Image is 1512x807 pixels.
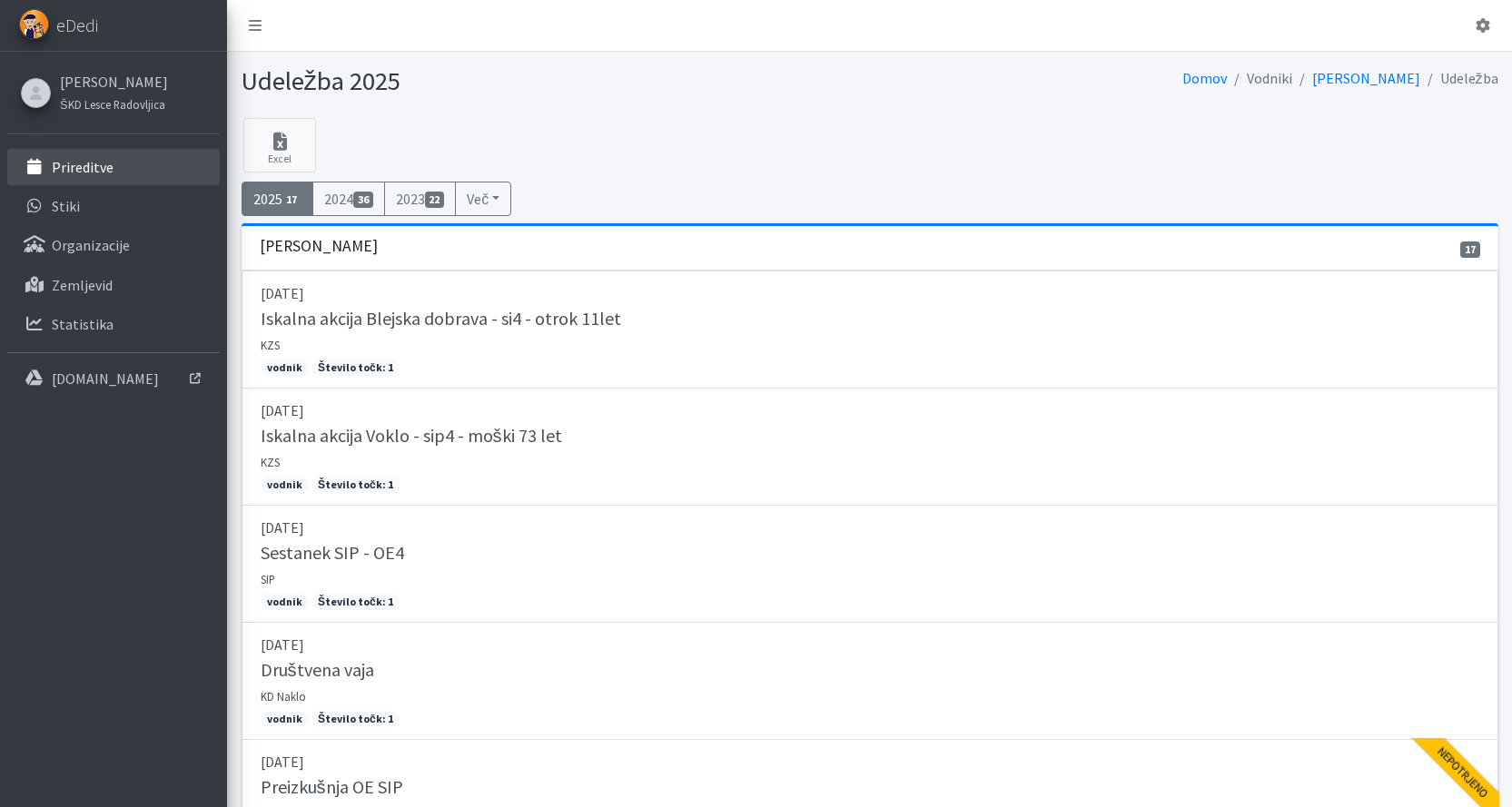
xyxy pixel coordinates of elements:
small: KD Naklo [261,689,306,704]
h3: [PERSON_NAME] [260,237,378,256]
span: Število točk: 1 [311,477,400,493]
p: [DOMAIN_NAME] [52,369,159,388]
a: Organizacije [7,227,220,263]
a: Prireditve [7,149,220,185]
span: vodnik [261,477,309,493]
span: eDedi [56,12,98,39]
h5: Iskalna akcija Blejska dobrava - si4 - otrok 11let [261,308,621,330]
small: KZS [261,455,280,469]
span: Število točk: 1 [311,594,400,610]
span: 36 [353,192,373,208]
span: Število točk: 1 [311,711,400,727]
a: Stiki [7,188,220,224]
a: Statistika [7,306,220,342]
li: Vodniki [1227,65,1292,92]
a: [DATE] Iskalna akcija Voklo - sip4 - moški 73 let KZS vodnik Število točk: 1 [242,389,1498,506]
small: ŠKD Lesce Radovljica [60,97,165,112]
span: 17 [1460,241,1480,258]
img: eDedi [19,9,49,39]
p: [DATE] [261,751,1479,773]
a: Zemljevid [7,267,220,303]
a: [DOMAIN_NAME] [7,360,220,397]
button: Več [455,182,511,216]
a: ŠKD Lesce Radovljica [60,93,168,114]
a: Excel [243,118,316,172]
p: Prireditve [52,158,114,176]
a: [DATE] Iskalna akcija Blejska dobrava - si4 - otrok 11let KZS vodnik Število točk: 1 [242,271,1498,389]
li: Udeležba [1420,65,1498,92]
a: 202517 [242,182,314,216]
a: 202322 [384,182,457,216]
p: [DATE] [261,282,1479,304]
p: Stiki [52,197,80,215]
p: Zemljevid [52,276,113,294]
a: Domov [1182,69,1227,87]
span: vodnik [261,359,309,376]
p: [DATE] [261,517,1479,538]
p: Statistika [52,315,114,333]
a: [PERSON_NAME] [60,71,168,93]
h5: Sestanek SIP - OE4 [261,542,404,564]
a: [DATE] Društvena vaja KD Naklo vodnik Število točk: 1 [242,623,1498,740]
a: [DATE] Sestanek SIP - OE4 SIP vodnik Število točk: 1 [242,506,1498,623]
p: [DATE] [261,634,1479,655]
h5: Preizkušnja OE SIP [261,776,403,798]
span: Število točk: 1 [311,359,400,376]
small: SIP [261,572,275,586]
span: 22 [425,192,445,208]
small: KZS [261,338,280,352]
a: [PERSON_NAME] [1312,69,1420,87]
h1: Udeležba 2025 [242,65,864,97]
span: 17 [282,192,302,208]
h5: Društvena vaja [261,659,374,681]
span: vodnik [261,711,309,727]
span: vodnik [261,594,309,610]
h5: Iskalna akcija Voklo - sip4 - moški 73 let [261,425,562,447]
p: [DATE] [261,399,1479,421]
p: Organizacije [52,236,130,254]
a: 202436 [312,182,385,216]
